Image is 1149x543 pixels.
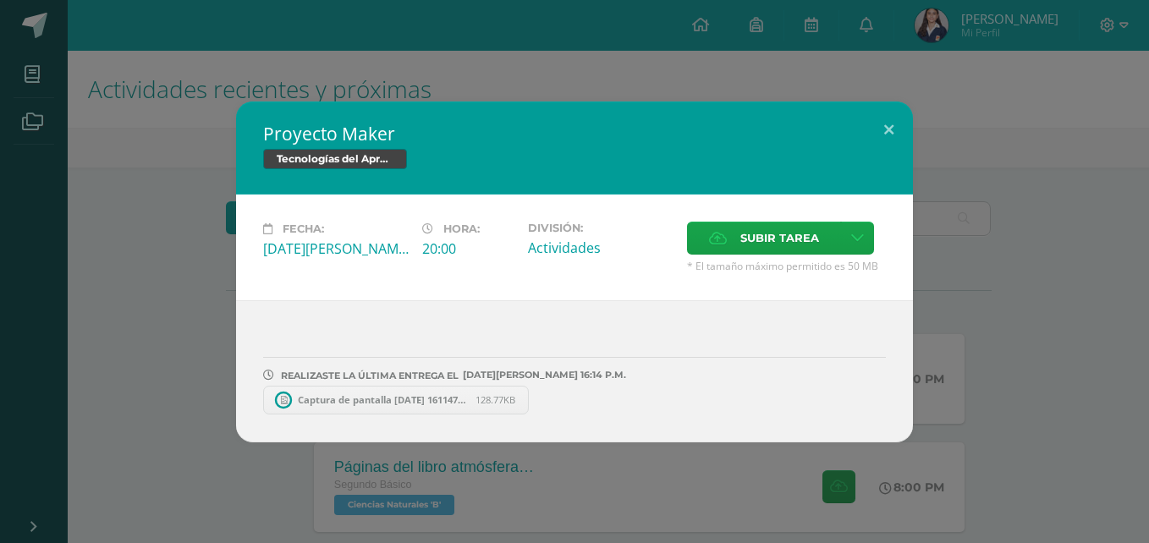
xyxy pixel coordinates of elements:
[289,393,476,406] span: Captura de pantalla [DATE] 161147.png
[281,370,459,381] span: REALIZASTE LA ÚLTIMA ENTREGA EL
[476,393,515,406] span: 128.77KB
[528,239,673,257] div: Actividades
[263,386,529,414] a: Captura de pantalla [DATE] 161147.png 128.77KB
[687,259,886,273] span: * El tamaño máximo permitido es 50 MB
[263,122,886,145] h2: Proyecto Maker
[443,222,480,235] span: Hora:
[459,375,626,376] span: [DATE][PERSON_NAME] 16:14 P.M.
[865,101,913,159] button: Close (Esc)
[283,222,324,235] span: Fecha:
[263,239,409,258] div: [DATE][PERSON_NAME]
[422,239,514,258] div: 20:00
[263,149,407,169] span: Tecnologías del Aprendizaje y la Comunicación
[528,222,673,234] label: División:
[740,222,819,254] span: Subir tarea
